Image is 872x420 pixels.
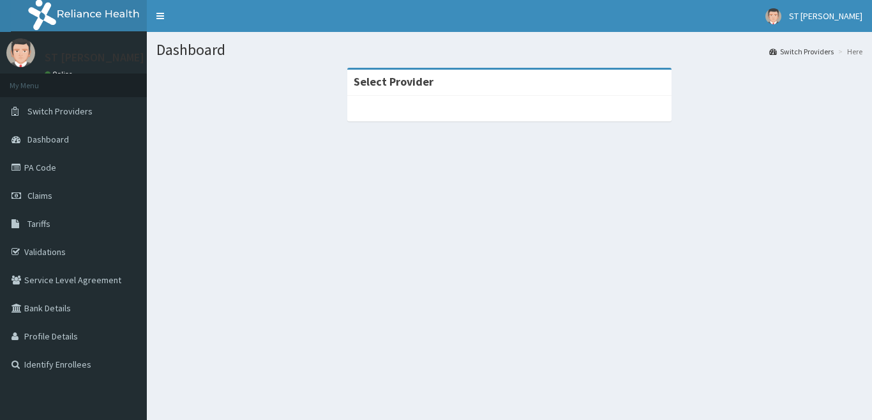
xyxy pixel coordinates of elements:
span: Claims [27,190,52,201]
p: ST [PERSON_NAME] [45,52,144,63]
li: Here [835,46,862,57]
span: Dashboard [27,134,69,145]
img: User Image [6,38,35,67]
h1: Dashboard [156,42,862,58]
strong: Select Provider [354,74,433,89]
span: Tariffs [27,218,50,229]
a: Online [45,70,75,79]
span: Switch Providers [27,105,93,117]
img: User Image [765,8,781,24]
a: Switch Providers [769,46,834,57]
span: ST [PERSON_NAME] [789,10,862,22]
